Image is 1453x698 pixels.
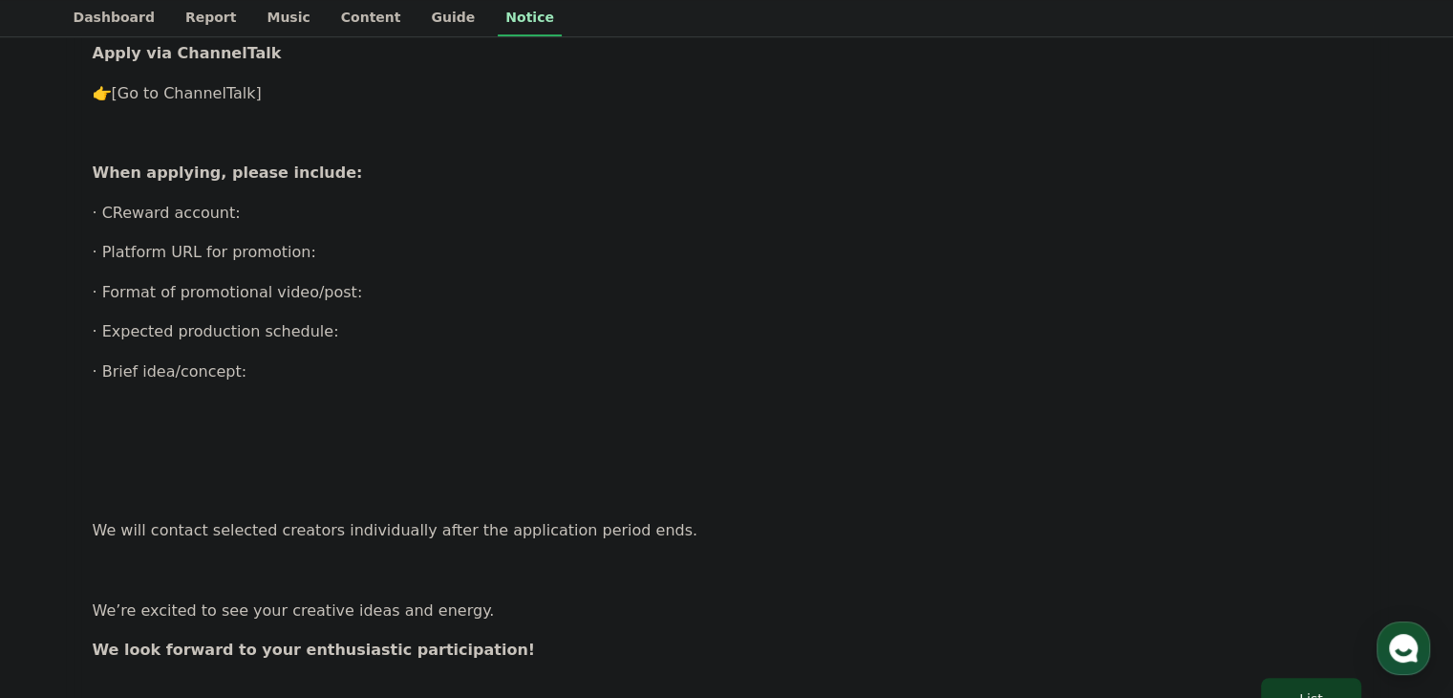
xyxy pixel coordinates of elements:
[93,164,363,182] strong: When applying, please include:
[93,240,1361,265] p: · Platform URL for promotion:
[93,360,1361,384] p: · Brief idea/concept:
[93,201,1361,226] p: · CReward account:
[49,568,82,583] span: Home
[93,641,536,659] strong: We look forward to your enthusiastic participation!
[6,539,126,587] a: Home
[93,280,1361,305] p: · Format of promotional video/post:
[93,44,282,62] strong: Apply via ChannelTalk
[283,568,330,583] span: Settings
[159,569,215,584] span: Messages
[93,81,1361,106] p: 👉
[112,84,262,102] a: [Go to ChannelTalk]
[246,539,367,587] a: Settings
[93,518,1361,543] p: We will contact selected creators individually after the application period ends.
[126,539,246,587] a: Messages
[93,599,1361,623] p: We’re excited to see your creative ideas and energy.
[93,319,1361,344] p: · Expected production schedule:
